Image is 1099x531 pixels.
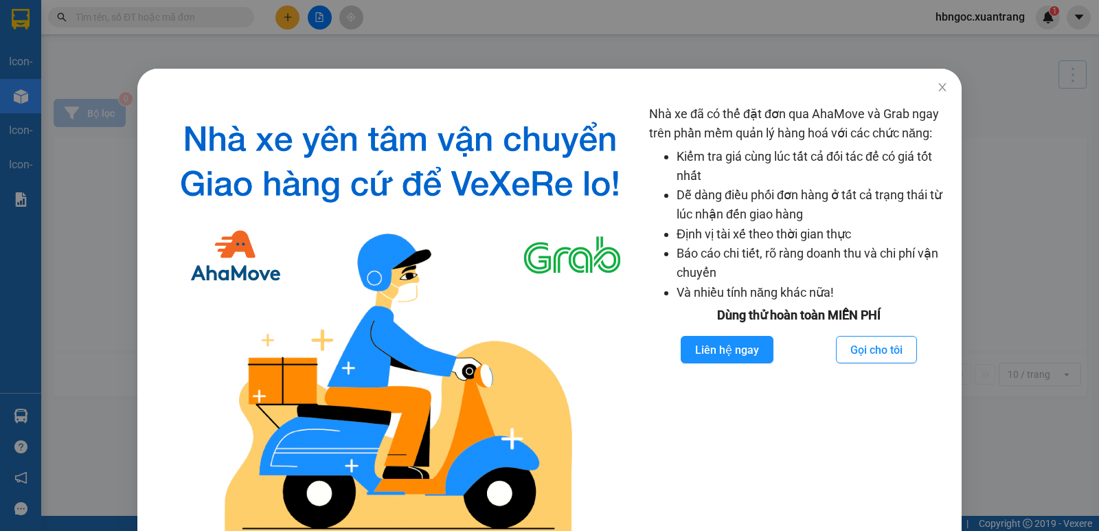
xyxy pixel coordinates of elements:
span: Liên hệ ngay [695,341,759,359]
span: close [937,82,948,93]
div: Dùng thử hoàn toàn MIỄN PHÍ [649,306,948,325]
span: Gọi cho tôi [850,341,903,359]
li: Báo cáo chi tiết, rõ ràng doanh thu và chi phí vận chuyển [677,244,948,283]
li: Kiểm tra giá cùng lúc tất cả đối tác để có giá tốt nhất [677,147,948,186]
button: Liên hệ ngay [681,336,773,363]
li: Định vị tài xế theo thời gian thực [677,225,948,244]
button: Gọi cho tôi [836,336,917,363]
button: Close [923,69,962,107]
li: Và nhiều tính năng khác nữa! [677,283,948,302]
li: Dễ dàng điều phối đơn hàng ở tất cả trạng thái từ lúc nhận đến giao hàng [677,185,948,225]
